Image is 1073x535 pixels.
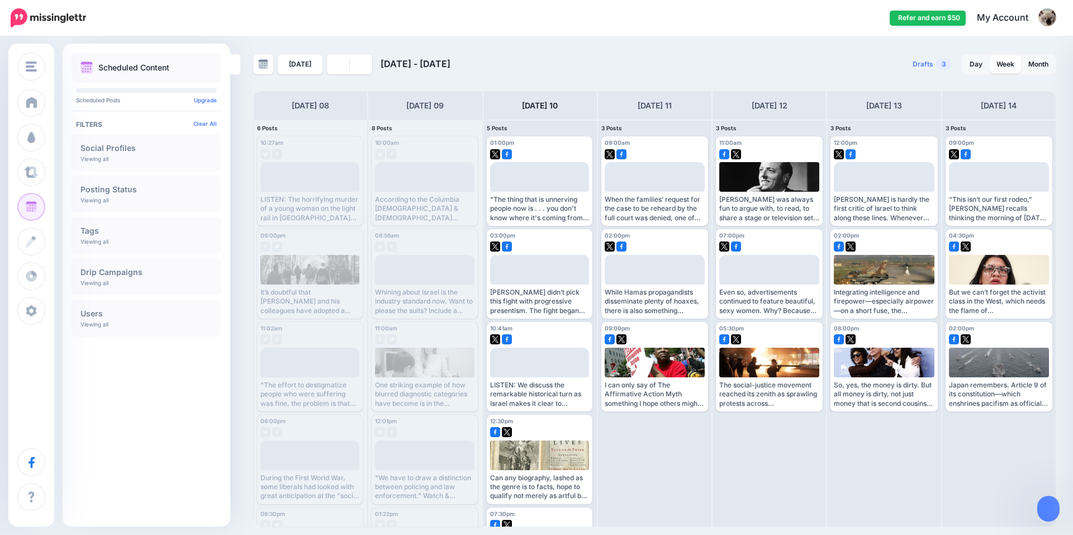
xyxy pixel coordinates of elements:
div: Loading [295,187,325,202]
div: "We have to draw a distinction between policing and law enforcement." Watch & subscribe to the Co... [375,474,474,501]
div: One striking example of how blurred diagnostic categories have become is in the interpretation of... [375,381,474,408]
img: twitter-square.png [490,334,500,344]
span: 06:00pm [260,418,286,424]
h4: [DATE] 09 [406,99,444,112]
div: I can only say of The Affirmative Action Myth something I hope others might say about my own work... [605,381,705,408]
a: Refer and earn $50 [890,11,966,26]
span: 07:30pm [490,510,515,517]
img: facebook-square.png [731,242,741,252]
img: twitter-square.png [616,334,626,344]
h4: [DATE] 14 [981,99,1017,112]
div: LISTEN: We discuss the remarkable historical turn as Israel makes it clear to [DEMOGRAPHIC_DATA] ... [490,381,589,408]
div: Loading [639,279,670,295]
img: twitter-square.png [961,334,971,344]
img: facebook-grey-square.png [272,427,282,437]
div: Can any biography, lashed as the genre is to facts, hope to qualify not merely as artful but as t... [490,474,589,501]
div: [PERSON_NAME] was always fun to argue with, to read, to share a stage or television set with, to ... [719,195,819,222]
img: facebook-square.png [846,149,856,159]
h4: Drip Campaigns [80,268,212,276]
div: It’s doubtful that [PERSON_NAME] and his colleagues have adopted a “humbler position,” as he put ... [260,288,359,315]
span: 06:30pm [260,510,285,517]
h4: Tags [80,227,212,235]
img: facebook-square.png [961,149,971,159]
span: 02:00pm [834,232,859,239]
span: 07:00pm [719,232,744,239]
span: 04:30pm [949,232,974,239]
h4: Filters [76,120,217,129]
h4: Users [80,310,212,318]
img: twitter-square.png [846,242,856,252]
div: According to the Columbia [DEMOGRAPHIC_DATA] & [DEMOGRAPHIC_DATA] Students account on X, a past t... [375,195,474,222]
div: Loading [869,187,900,202]
img: twitter-square.png [719,242,729,252]
img: twitter-square.png [731,149,741,159]
div: But we can’t forget the activist class in the West, which needs the flame of [GEOGRAPHIC_DATA] to... [949,288,1049,315]
img: twitter-square.png [731,334,741,344]
h4: Posting Status [80,186,212,193]
img: facebook-square.png [502,334,512,344]
div: "The effort to destigmatize people who were suffering was fine, the problem is that now we have a... [260,381,359,408]
img: twitter-grey-square.png [260,427,270,437]
div: [PERSON_NAME] didn’t pick this fight with progressive presentism. The fight began with an assault... [490,288,589,315]
img: twitter-square.png [502,520,512,530]
img: facebook-square.png [834,242,844,252]
img: twitter-square.png [949,149,959,159]
img: facebook-square.png [616,242,626,252]
a: Month [1022,55,1055,73]
span: 02:00pm [949,325,974,332]
span: 3 [936,59,952,69]
div: The social-justice movement reached its zenith as sprawling protests across [GEOGRAPHIC_DATA]—and... [719,381,819,408]
img: facebook-square.png [719,149,729,159]
img: calendar.png [80,61,93,74]
a: Day [963,55,989,73]
div: Loading [984,187,1014,202]
h4: [DATE] 10 [522,99,558,112]
img: facebook-grey-square.png [260,520,270,530]
img: facebook-grey-square.png [260,242,270,252]
img: twitter-square.png [605,149,615,159]
div: Loading [524,187,555,202]
a: My Account [966,4,1056,32]
span: 5 Posts [487,125,507,131]
img: facebook-grey-square.png [375,334,385,344]
img: twitter-square.png [961,242,971,252]
img: facebook-square.png [502,149,512,159]
span: 12:01pm [375,418,397,424]
img: twitter-square.png [502,427,512,437]
h4: [DATE] 11 [638,99,672,112]
p: Viewing all [80,197,108,203]
div: During the First World War, some liberals had looked with great anticipation at the “social possi... [260,474,359,501]
span: 3 Posts [946,125,966,131]
img: facebook-grey-square.png [387,520,397,530]
img: twitter-grey-square.png [260,149,270,159]
span: 6 Posts [257,125,278,131]
p: Viewing all [80,238,108,245]
img: facebook-square.png [490,427,500,437]
h4: [DATE] 12 [752,99,787,112]
img: calendar-grey-darker.png [258,59,268,69]
h4: [DATE] 08 [292,99,329,112]
span: 02:00pm [605,232,630,239]
span: 06:00pm [260,232,286,239]
img: twitter-grey-square.png [387,334,397,344]
span: 09:00am [605,139,630,146]
span: 10:00am [375,139,399,146]
div: Loading [754,279,785,295]
img: facebook-square.png [490,520,500,530]
span: 10:27am [260,139,283,146]
div: Whining about Israel is the industry standard now. Want to please the suits? Include a track call... [375,288,474,315]
span: 11:00am [375,325,397,332]
h4: Social Profiles [80,144,212,152]
img: twitter-square.png [834,149,844,159]
img: twitter-grey-square.png [260,334,270,344]
span: 05:30pm [719,325,744,332]
img: facebook-grey-square.png [272,334,282,344]
img: facebook-grey-square.png [272,149,282,159]
span: 12:00pm [834,139,857,146]
span: 08:00pm [834,325,859,332]
p: Viewing all [80,155,108,162]
span: 01:22pm [375,510,398,517]
div: [PERSON_NAME] is hardly the first critic of Israel to think along these lines. Whenever there has... [834,195,934,222]
img: twitter-square.png [490,149,500,159]
img: twitter-grey-square.png [375,242,385,252]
